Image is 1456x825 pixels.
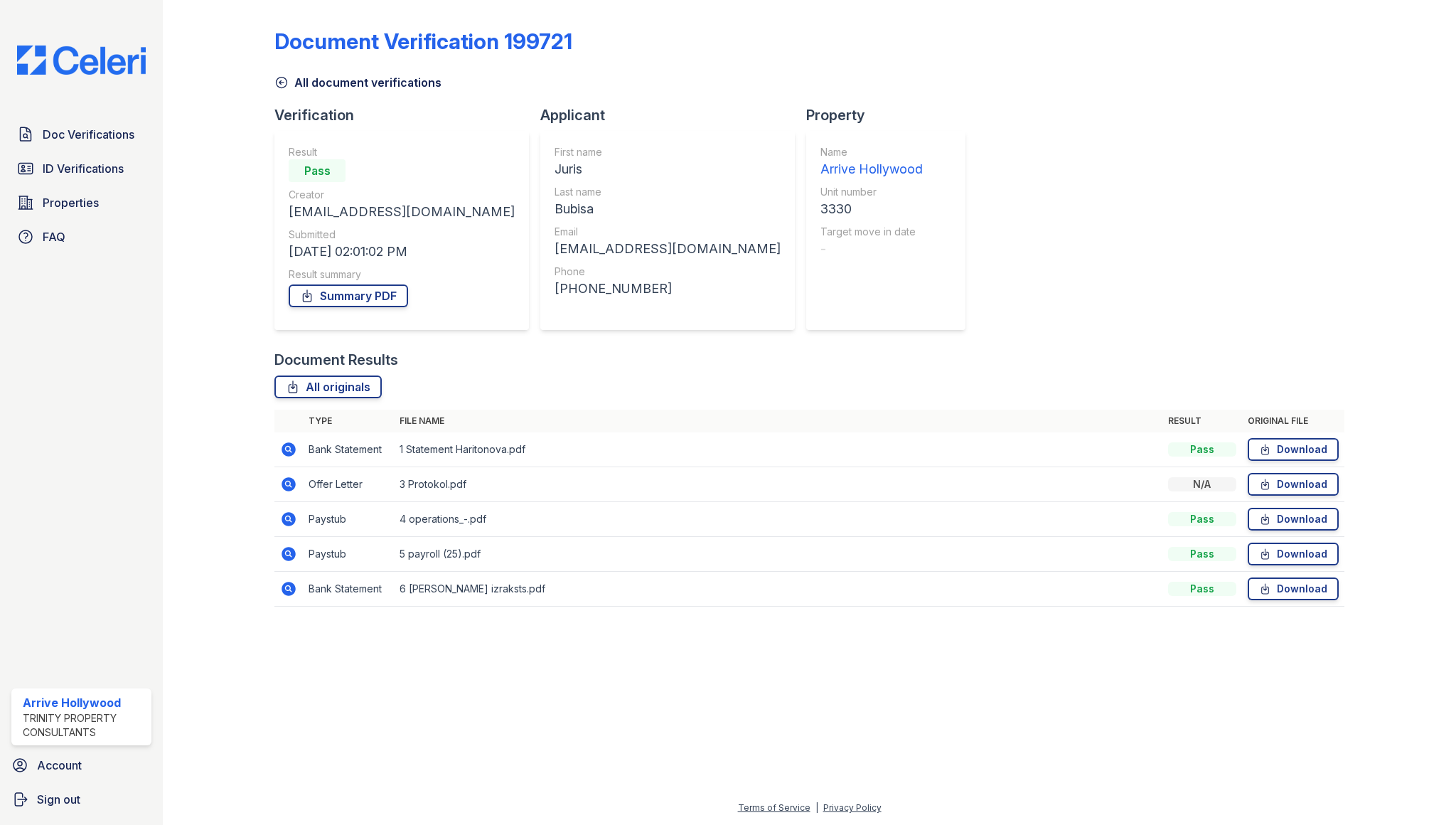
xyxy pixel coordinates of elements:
[555,239,781,259] div: [EMAIL_ADDRESS][DOMAIN_NAME]
[37,757,82,774] span: Account
[1248,508,1339,531] a: Download
[11,188,151,217] a: Properties
[1248,577,1339,600] a: Download
[820,145,923,159] div: Name
[1168,442,1236,457] div: Pass
[6,785,157,814] a: Sign out
[394,467,1162,502] td: 3 Protokol.pdf
[289,202,515,222] div: [EMAIL_ADDRESS][DOMAIN_NAME]
[303,537,394,572] td: Paystub
[1168,512,1236,526] div: Pass
[1248,473,1339,496] a: Download
[394,537,1162,572] td: 5 payroll (25).pdf
[1248,438,1339,461] a: Download
[289,242,515,262] div: [DATE] 02:01:02 PM
[540,105,806,125] div: Applicant
[1168,547,1236,561] div: Pass
[11,223,151,251] a: FAQ
[289,145,515,159] div: Result
[394,572,1162,607] td: 6 [PERSON_NAME] izraksts.pdf
[43,126,134,143] span: Doc Verifications
[289,188,515,202] div: Creator
[289,284,408,307] a: Summary PDF
[1168,477,1236,491] div: N/A
[23,694,146,711] div: Arrive Hollywood
[43,194,99,211] span: Properties
[303,467,394,502] td: Offer Letter
[555,185,781,199] div: Last name
[820,225,923,239] div: Target move in date
[555,145,781,159] div: First name
[820,239,923,259] div: -
[815,802,818,813] div: |
[303,502,394,537] td: Paystub
[806,105,977,125] div: Property
[394,410,1162,432] th: File name
[820,159,923,179] div: Arrive Hollywood
[555,279,781,299] div: [PHONE_NUMBER]
[6,751,157,779] a: Account
[11,120,151,149] a: Doc Verifications
[820,199,923,219] div: 3330
[1162,410,1242,432] th: Result
[303,410,394,432] th: Type
[1248,543,1339,565] a: Download
[394,502,1162,537] td: 4 operations_-.pdf
[823,802,882,813] a: Privacy Policy
[289,228,515,242] div: Submitted
[738,802,810,813] a: Terms of Service
[555,159,781,179] div: Juris
[303,572,394,607] td: Bank Statement
[1168,582,1236,596] div: Pass
[274,74,441,91] a: All document verifications
[289,159,346,182] div: Pass
[43,228,65,245] span: FAQ
[43,160,124,177] span: ID Verifications
[820,185,923,199] div: Unit number
[555,265,781,279] div: Phone
[394,432,1162,467] td: 1 Statement Haritonova.pdf
[274,350,398,370] div: Document Results
[11,154,151,183] a: ID Verifications
[820,145,923,179] a: Name Arrive Hollywood
[23,711,146,740] div: Trinity Property Consultants
[37,791,80,808] span: Sign out
[1242,410,1344,432] th: Original file
[555,225,781,239] div: Email
[303,432,394,467] td: Bank Statement
[289,267,515,282] div: Result summary
[555,199,781,219] div: Bubisa
[274,376,382,398] a: All originals
[6,46,157,75] img: CE_Logo_Blue-a8612792a0a2168367f1c8372b55b34899dd931a85d93a1a3d3e32e68fde9ad4.png
[274,28,572,54] div: Document Verification 199721
[274,105,540,125] div: Verification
